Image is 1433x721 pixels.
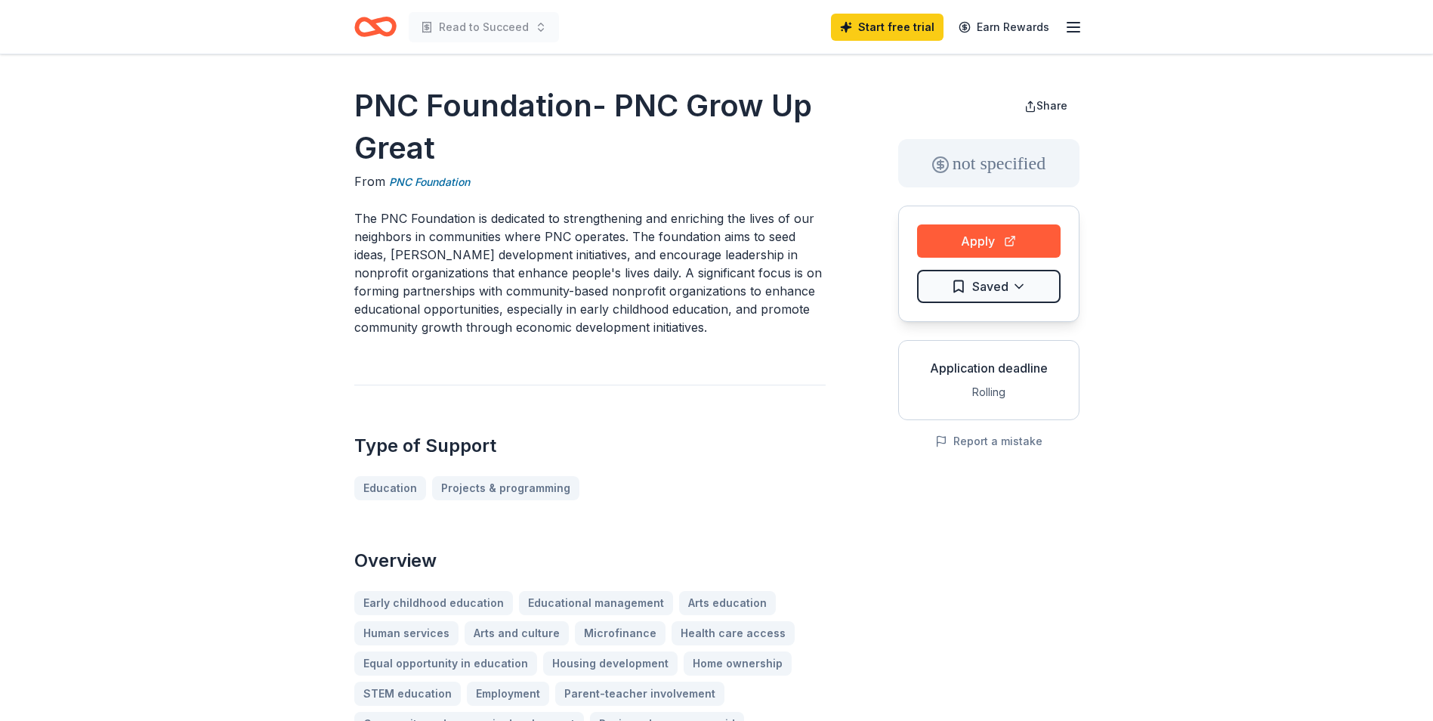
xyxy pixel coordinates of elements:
button: Share [1012,91,1079,121]
div: Application deadline [911,359,1067,377]
h2: Type of Support [354,434,826,458]
span: Share [1036,99,1067,112]
a: Start free trial [831,14,943,41]
span: Read to Succeed [439,18,529,36]
h2: Overview [354,549,826,573]
span: Saved [972,277,1008,296]
button: Apply [917,224,1061,258]
button: Report a mistake [935,432,1042,450]
a: Home [354,9,397,45]
h1: PNC Foundation- PNC Grow Up Great [354,85,826,169]
a: PNC Foundation [389,173,470,191]
div: From [354,172,826,191]
a: Earn Rewards [950,14,1058,41]
a: Projects & programming [432,476,579,500]
button: Saved [917,270,1061,303]
p: The PNC Foundation is dedicated to strengthening and enriching the lives of our neighbors in comm... [354,209,826,336]
button: Read to Succeed [409,12,559,42]
div: Rolling [911,383,1067,401]
a: Education [354,476,426,500]
div: not specified [898,139,1079,187]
